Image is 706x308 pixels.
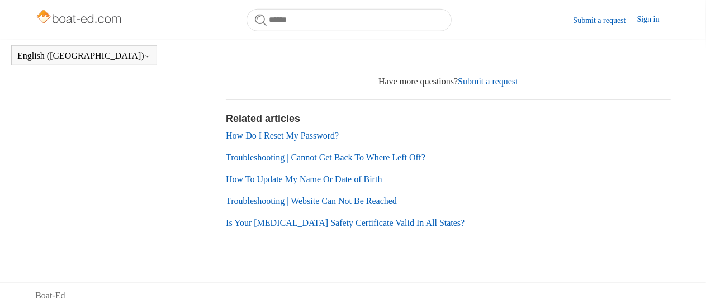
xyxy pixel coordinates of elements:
a: Boat-Ed [35,289,65,302]
a: How Do I Reset My Password? [226,131,339,140]
a: Submit a request [574,15,637,26]
input: Search [247,9,452,31]
h2: Related articles [226,111,671,126]
a: Sign in [637,13,671,27]
a: Is Your [MEDICAL_DATA] Safety Certificate Valid In All States? [226,218,465,228]
a: Submit a request [458,77,518,86]
a: How To Update My Name Or Date of Birth [226,174,382,184]
img: Boat-Ed Help Center home page [35,7,124,29]
button: English ([GEOGRAPHIC_DATA]) [17,51,151,61]
div: Have more questions? [226,75,671,88]
a: Troubleshooting | Cannot Get Back To Where Left Off? [226,153,425,162]
a: Troubleshooting | Website Can Not Be Reached [226,196,397,206]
